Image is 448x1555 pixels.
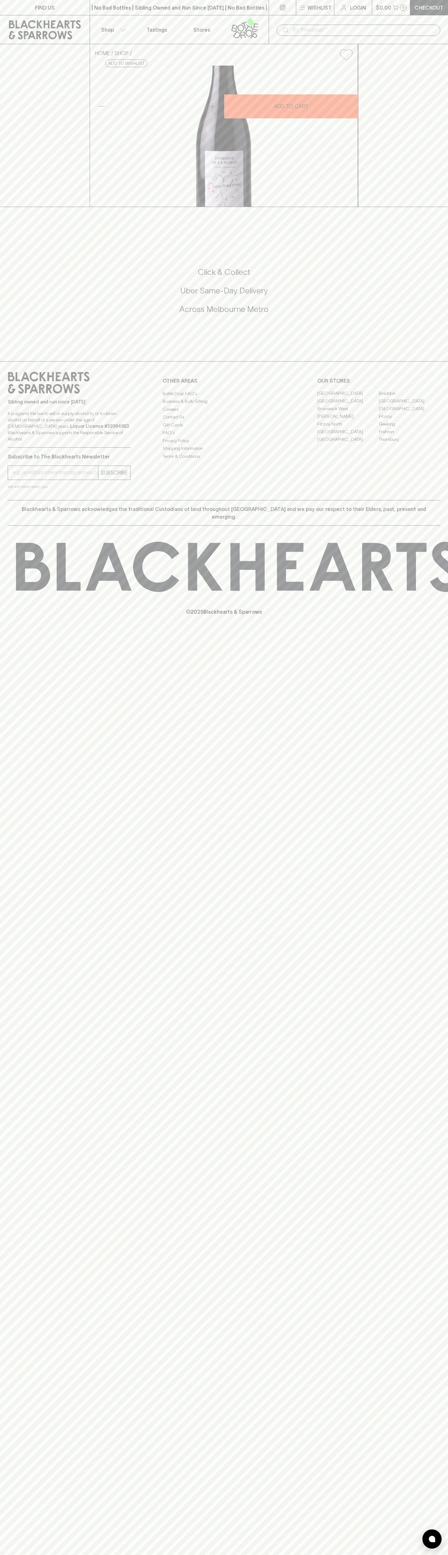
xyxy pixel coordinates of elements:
[317,428,379,436] a: [GEOGRAPHIC_DATA]
[101,469,128,476] p: SUBSCRIBE
[8,453,131,460] p: Subscribe to The Blackhearts Newsletter
[379,436,440,443] a: Thornbury
[163,405,286,413] a: Careers
[101,26,114,34] p: Shop
[193,26,210,34] p: Stores
[163,413,286,421] a: Contact Us
[12,505,436,521] p: Blackhearts & Sparrows acknowledges the traditional Custodians of land throughout [GEOGRAPHIC_DAT...
[105,60,147,67] button: Add to wishlist
[163,429,286,437] a: FAQ's
[95,50,110,56] a: HOME
[163,398,286,405] a: Business & Bulk Gifting
[163,445,286,452] a: Shipping Information
[8,410,131,442] p: It is against the law to sell or supply alcohol to, or to obtain alcohol on behalf of a person un...
[70,424,129,429] strong: Liquor License #32064953
[317,405,379,413] a: Brunswick West
[415,4,444,12] p: Checkout
[402,6,404,9] p: 0
[317,413,379,420] a: [PERSON_NAME]
[98,466,130,480] button: SUBSCRIBE
[163,452,286,460] a: Terms & Conditions
[292,25,435,35] input: Try "Pinot noir"
[134,15,179,44] a: Tastings
[379,390,440,397] a: Braddon
[376,4,391,12] p: $0.00
[224,94,358,118] button: ADD TO CART
[307,4,332,12] p: Wishlist
[179,15,224,44] a: Stores
[429,1536,435,1542] img: bubble-icon
[8,483,131,490] p: We will never spam you
[8,241,440,348] div: Call to action block
[317,390,379,397] a: [GEOGRAPHIC_DATA]
[90,15,135,44] button: Shop
[35,4,55,12] p: FIND US
[274,102,308,110] p: ADD TO CART
[317,377,440,385] p: OUR STORES
[338,47,355,63] button: Add to wishlist
[163,437,286,444] a: Privacy Policy
[115,50,128,56] a: SHOP
[8,267,440,277] h5: Click & Collect
[379,397,440,405] a: [GEOGRAPHIC_DATA]
[8,399,131,405] p: Sibling owned and run since [DATE]
[163,390,286,397] a: Bottle Drop FAQ's
[379,405,440,413] a: [GEOGRAPHIC_DATA]
[379,420,440,428] a: Geelong
[163,377,286,385] p: OTHER AREAS
[317,397,379,405] a: [GEOGRAPHIC_DATA]
[350,4,366,12] p: Login
[163,421,286,429] a: Gift Cards
[317,436,379,443] a: [GEOGRAPHIC_DATA]
[8,304,440,315] h5: Across Melbourne Metro
[13,467,98,478] input: e.g. jane@blackheartsandsparrows.com.au
[317,420,379,428] a: Fitzroy North
[90,66,358,207] img: 41207.png
[379,428,440,436] a: Prahran
[379,413,440,420] a: Fitzroy
[147,26,167,34] p: Tastings
[8,285,440,296] h5: Uber Same-Day Delivery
